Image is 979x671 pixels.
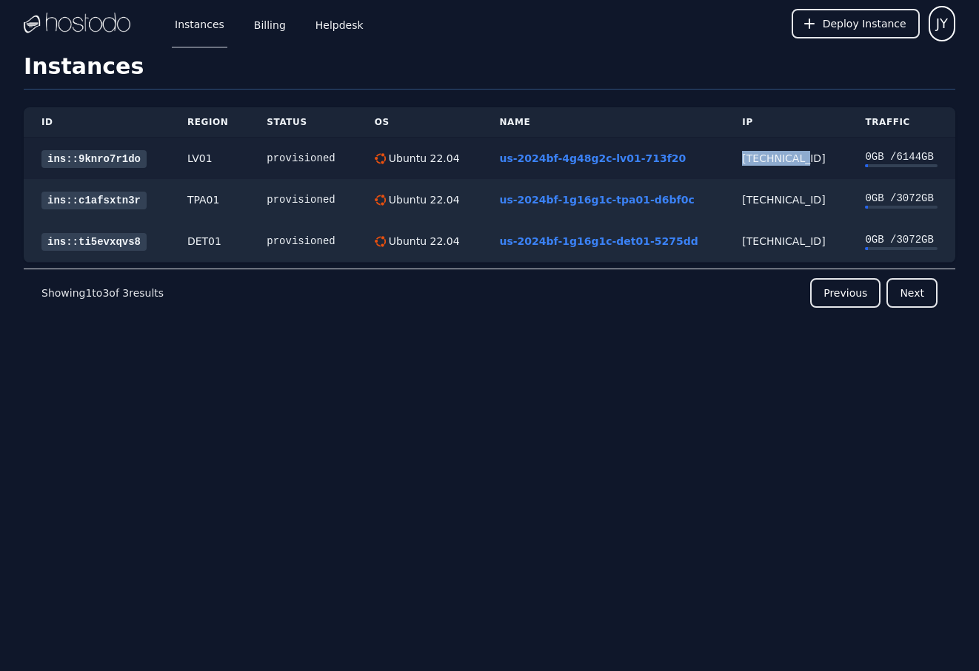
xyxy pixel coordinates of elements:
div: Ubuntu 22.04 [386,151,460,166]
a: us-2024bf-4g48g2c-lv01-713f20 [499,152,686,164]
a: ins::ti5evxqvs8 [41,233,147,251]
span: 3 [122,287,129,299]
th: Region [170,107,249,138]
span: 3 [102,287,109,299]
button: User menu [929,6,955,41]
button: Deploy Instance [792,9,920,38]
a: us-2024bf-1g16g1c-det01-5275dd [499,235,698,247]
div: DET01 [187,234,231,249]
th: Name [481,107,724,138]
nav: Pagination [24,269,955,317]
div: 0 GB / 3072 GB [865,232,938,247]
img: Logo [24,13,130,35]
th: Status [249,107,357,138]
div: Ubuntu 22.04 [386,234,460,249]
div: [TECHNICAL_ID] [742,192,829,207]
div: [TECHNICAL_ID] [742,151,829,166]
span: Deploy Instance [823,16,906,31]
h1: Instances [24,53,955,90]
div: LV01 [187,151,231,166]
a: ins::9knro7r1do [41,150,147,168]
div: provisioned [267,192,339,207]
div: provisioned [267,234,339,249]
div: 0 GB / 3072 GB [865,191,938,206]
p: Showing to of results [41,286,164,300]
img: Ubuntu 22.04 [375,236,386,247]
div: TPA01 [187,192,231,207]
div: [TECHNICAL_ID] [742,234,829,249]
img: Ubuntu 22.04 [375,195,386,206]
th: ID [24,107,170,138]
img: Ubuntu 22.04 [375,153,386,164]
a: ins::c1afsxtn3r [41,192,147,209]
span: JY [936,13,948,34]
a: us-2024bf-1g16g1c-tpa01-d6bf0c [499,194,694,206]
th: Traffic [847,107,955,138]
span: 1 [85,287,92,299]
div: 0 GB / 6144 GB [865,149,938,164]
div: Ubuntu 22.04 [386,192,460,207]
button: Next [886,278,938,308]
th: IP [724,107,847,138]
button: Previous [810,278,881,308]
th: OS [357,107,482,138]
div: provisioned [267,151,339,166]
